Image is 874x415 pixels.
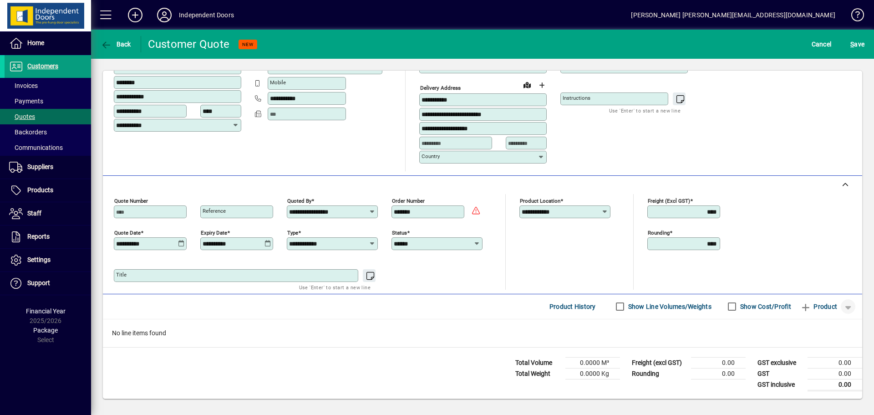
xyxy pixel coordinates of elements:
td: GST [753,368,808,379]
a: Communications [5,140,91,155]
span: Product History [549,299,596,314]
mat-hint: Use 'Enter' to start a new line [609,105,681,116]
span: Package [33,327,58,334]
mat-label: Country [422,153,440,159]
a: Reports [5,225,91,248]
a: Products [5,179,91,202]
mat-label: Type [287,229,298,236]
span: Staff [27,210,41,217]
mat-label: Mobile [270,79,286,86]
span: Home [27,39,44,46]
a: Backorders [5,124,91,140]
td: 0.00 [691,357,746,368]
span: Invoices [9,82,38,89]
a: Staff [5,202,91,225]
td: Total Volume [511,357,565,368]
mat-label: Quote date [114,229,141,236]
span: Customers [27,62,58,70]
a: Suppliers [5,156,91,179]
mat-label: Product location [520,197,560,204]
div: [PERSON_NAME] [PERSON_NAME][EMAIL_ADDRESS][DOMAIN_NAME] [631,8,835,22]
span: S [850,41,854,48]
span: Payments [9,97,43,105]
span: Communications [9,144,63,151]
span: Back [101,41,131,48]
span: NEW [242,41,254,47]
td: 0.00 [691,368,746,379]
mat-label: Quoted by [287,197,311,204]
mat-label: Reference [203,208,226,214]
span: Settings [27,256,51,263]
div: Independent Doors [179,8,234,22]
a: Knowledge Base [844,2,863,31]
td: 0.00 [808,368,862,379]
td: GST inclusive [753,379,808,390]
div: No line items found [103,319,862,347]
button: Product History [546,298,600,315]
app-page-header-button: Back [91,36,141,52]
td: Freight (excl GST) [627,357,691,368]
mat-label: Rounding [648,229,670,236]
span: Products [27,186,53,194]
a: Invoices [5,78,91,93]
a: Settings [5,249,91,272]
td: 0.0000 Kg [565,368,620,379]
mat-label: Instructions [563,95,590,101]
a: Support [5,272,91,295]
td: GST exclusive [753,357,808,368]
span: Reports [27,233,50,240]
button: Choose address [534,78,549,92]
a: Payments [5,93,91,109]
label: Show Line Volumes/Weights [626,302,711,311]
mat-label: Freight (excl GST) [648,197,690,204]
a: View on map [520,77,534,92]
a: Quotes [5,109,91,124]
mat-label: Order number [392,197,425,204]
button: Save [848,36,867,52]
span: Support [27,279,50,287]
span: Financial Year [26,307,66,315]
mat-hint: Use 'Enter' to start a new line [299,282,371,292]
span: ave [850,37,864,51]
span: Cancel [812,37,832,51]
mat-label: Status [392,229,407,236]
mat-label: Quote number [114,197,148,204]
label: Show Cost/Profit [738,302,791,311]
td: 0.00 [808,379,862,390]
span: Backorders [9,128,47,136]
mat-label: Title [116,272,127,278]
a: Home [5,32,91,55]
td: Rounding [627,368,691,379]
div: Customer Quote [148,37,230,51]
span: Quotes [9,113,35,120]
span: Suppliers [27,163,53,170]
button: Cancel [809,36,834,52]
td: 0.0000 M³ [565,357,620,368]
button: Back [98,36,133,52]
td: 0.00 [808,357,862,368]
button: Profile [150,7,179,23]
mat-label: Expiry date [201,229,227,236]
span: Product [800,299,837,314]
button: Add [121,7,150,23]
button: Product [796,298,842,315]
td: Total Weight [511,368,565,379]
